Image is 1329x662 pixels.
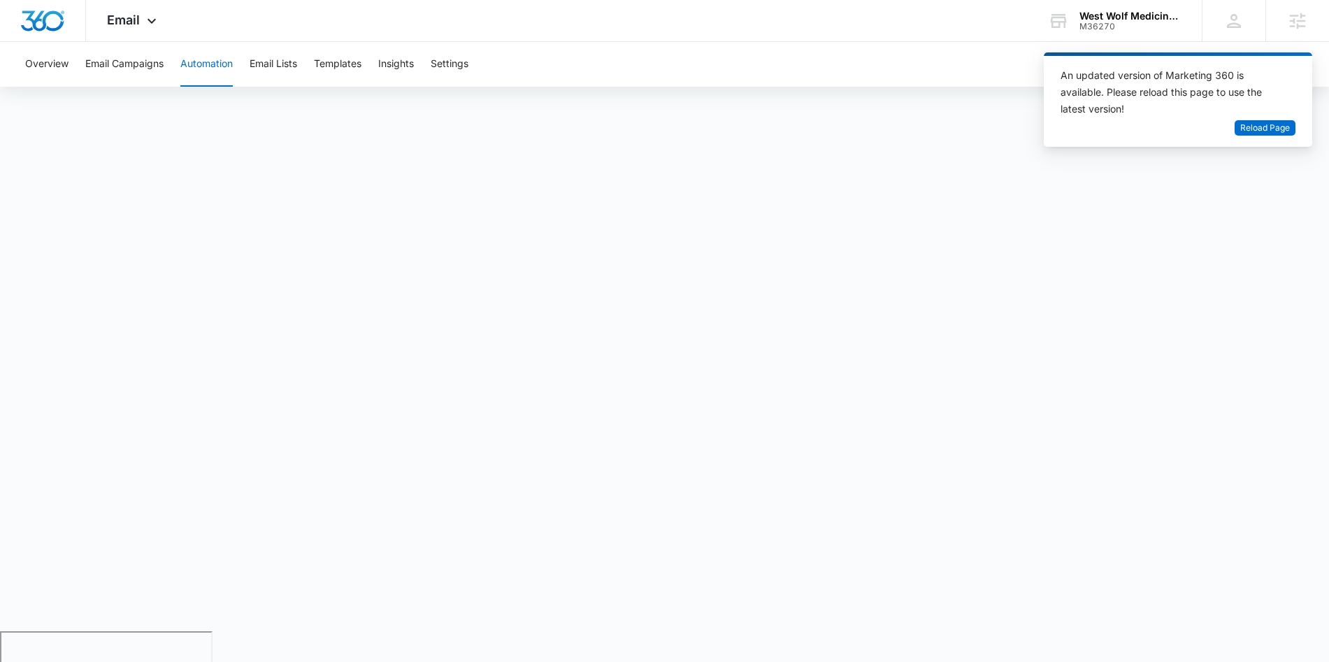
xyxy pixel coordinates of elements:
[1079,22,1181,31] div: account id
[1240,122,1290,135] span: Reload Page
[180,42,233,87] button: Automation
[107,13,140,27] span: Email
[314,42,361,87] button: Templates
[1061,67,1279,117] div: An updated version of Marketing 360 is available. Please reload this page to use the latest version!
[250,42,297,87] button: Email Lists
[25,42,69,87] button: Overview
[85,42,164,87] button: Email Campaigns
[1235,120,1295,136] button: Reload Page
[1079,10,1181,22] div: account name
[431,42,468,87] button: Settings
[378,42,414,87] button: Insights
